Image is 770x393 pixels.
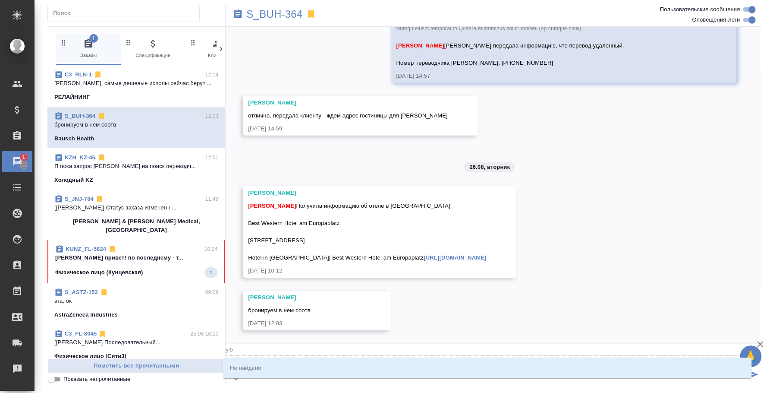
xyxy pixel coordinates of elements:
[204,268,217,277] span: 1
[65,330,97,337] a: C3_FL-8045
[204,245,218,254] p: 10:24
[47,283,225,324] div: S_ASTZ-15209:08ага, окAstraZeneca Industries
[396,42,624,66] span: [PERSON_NAME] передала информацию, что перевод удаленный. Номер переводчика [PERSON_NAME]: [PHONE...
[189,38,247,60] span: Клиенты
[205,112,219,120] p: 12:03
[54,162,218,171] p: Я пока запрос [PERSON_NAME] на поиск переводч...
[65,196,94,202] a: S_JNJ-784
[205,153,219,162] p: 12:01
[52,361,220,371] span: Пометить все прочитанными
[89,34,98,43] span: 1
[205,195,219,203] p: 11:49
[246,10,302,19] a: S_BUH-364
[248,189,486,197] div: [PERSON_NAME]
[660,5,740,14] span: Пользовательские сообщения
[97,153,106,162] svg: Отписаться
[97,112,106,120] svg: Отписаться
[17,153,30,162] span: 1
[94,70,102,79] svg: Отписаться
[60,38,68,47] svg: Зажми и перетащи, чтобы поменять порядок вкладок
[54,352,126,361] p: Физическое лицо (Сити3)
[47,148,225,190] div: KZH_KZ-4612:01Я пока запрос [PERSON_NAME] на поиск переводч...Холодный KZ
[248,98,448,107] div: [PERSON_NAME]
[248,307,310,314] span: бронируем в нем соотв
[55,268,143,277] p: Физическое лицо (Кунцевская)
[63,375,130,383] span: Показать непрочитанные
[65,113,95,119] a: S_BUH-364
[124,38,182,60] span: Спецификации
[2,151,32,172] a: 1
[47,107,225,148] div: S_BUH-36412:03бронируем в нем соотвBausch Health
[60,38,117,60] span: Заказы
[47,190,225,240] div: S_JNJ-78411:49[[PERSON_NAME]] Статус заказа изменен н...[PERSON_NAME] & [PERSON_NAME] Medical, [G...
[54,79,218,88] p: [PERSON_NAME], самые дешевые исполы сейчас берут ...
[108,245,116,254] svg: Отписаться
[95,195,104,203] svg: Отписаться
[248,266,486,275] div: [DATE] 10:12
[743,347,758,365] span: 🙏
[65,71,92,78] a: C3_RLN-1
[248,319,361,328] div: [DATE] 12:03
[54,176,93,184] p: Холодный KZ
[98,330,107,338] svg: Отписаться
[47,358,225,374] button: Пометить все прочитанными
[54,217,218,235] p: [PERSON_NAME] & [PERSON_NAME] Medical, [GEOGRAPHIC_DATA]
[65,289,98,295] a: S_ASTZ-152
[65,154,95,161] a: KZH_KZ-46
[205,288,219,297] p: 09:08
[248,203,296,209] span: [PERSON_NAME]
[692,16,740,24] span: Оповещения-логи
[54,203,218,212] p: [[PERSON_NAME]] Статус заказа изменен н...
[248,203,486,261] span: Получила информацию об отеле в [GEOGRAPHIC_DATA]: Best Western Hotel am Europaplatz [STREET_ADDRE...
[100,288,108,297] svg: Отписаться
[54,134,94,143] p: Bausch Health
[740,345,761,367] button: 🙏
[396,42,444,49] span: [PERSON_NAME]
[66,246,106,252] a: KUNZ_FL-5824
[55,254,217,262] p: [PERSON_NAME] привет! по последнему - т...
[248,293,361,302] div: [PERSON_NAME]
[47,65,225,107] div: C3_RLN-112:14[PERSON_NAME], самые дешевые исполы сейчас берут ...РЕЛАЙНИНГ
[47,240,225,283] div: KUNZ_FL-582410:24[PERSON_NAME] привет! по последнему - т...Физическое лицо (Кунцевская)1
[47,324,225,366] div: C3_FL-804525.08 16:10[[PERSON_NAME] Последовательный...Физическое лицо (Сити3)
[54,93,90,101] p: РЕЛАЙНИНГ
[54,297,218,305] p: ага, ок
[424,254,486,261] a: [URL][DOMAIN_NAME]
[396,72,706,80] div: [DATE] 14:57
[53,7,199,19] input: Поиск
[191,330,219,338] p: 25.08 16:10
[469,163,510,171] p: 26.08, вторник
[248,124,448,133] div: [DATE] 14:59
[205,70,219,79] p: 12:14
[124,38,132,47] svg: Зажми и перетащи, чтобы поменять порядок вкладок
[223,358,751,378] div: Не найдено
[54,120,218,129] p: бронируем в нем соотв
[54,338,218,347] p: [[PERSON_NAME] Последовательный...
[54,311,118,319] p: AstraZeneca Industries
[189,38,197,47] svg: Зажми и перетащи, чтобы поменять порядок вкладок
[248,112,448,119] span: отлично, передала клиенту - ждем адрес гостиницы для [PERSON_NAME]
